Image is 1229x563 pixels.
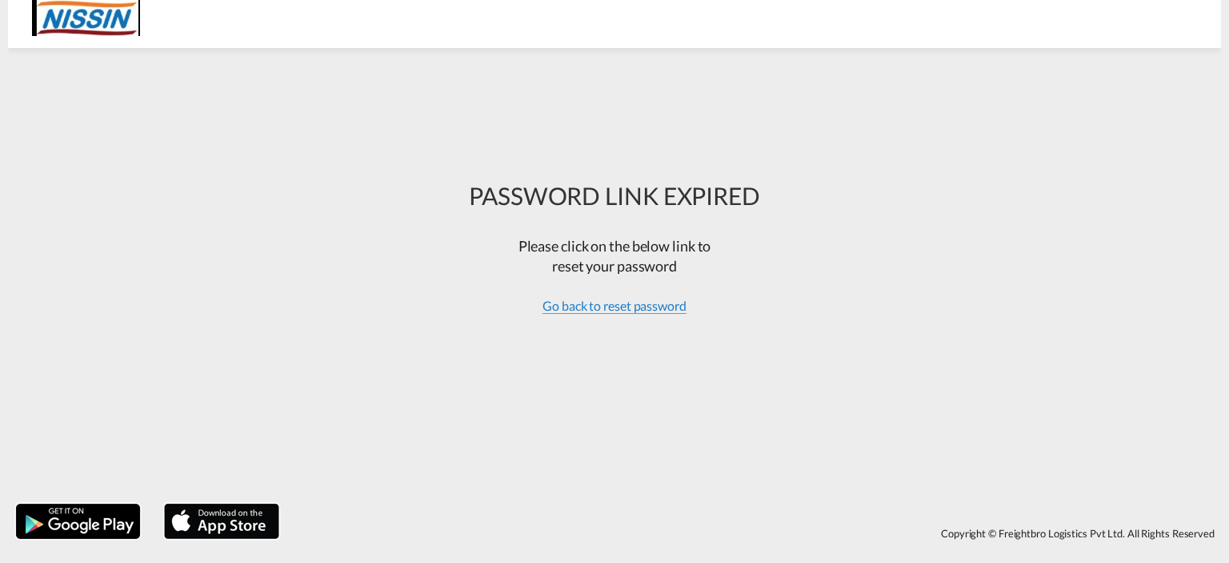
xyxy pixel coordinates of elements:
img: apple.png [162,502,281,541]
span: reset your password [552,257,677,275]
img: google.png [14,502,142,541]
span: Please click on the below link to [518,237,711,255]
div: PASSWORD LINK EXPIRED [469,179,760,212]
span: Go back to reset password [542,298,687,314]
div: Copyright © Freightbro Logistics Pvt Ltd. All Rights Reserved [287,520,1221,547]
